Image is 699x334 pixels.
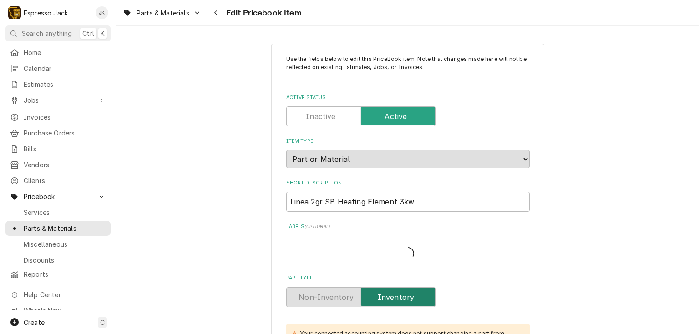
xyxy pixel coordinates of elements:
[286,274,530,282] label: Part Type
[82,29,94,38] span: Ctrl
[401,244,414,264] span: Loading...
[24,269,106,279] span: Reports
[286,138,530,168] div: Item Type
[22,29,72,38] span: Search anything
[24,160,106,169] span: Vendors
[286,192,530,212] input: Name used to describe this Part or Material
[5,189,111,204] a: Go to Pricebook
[5,253,111,268] a: Discounts
[96,6,108,19] div: JK
[24,208,106,217] span: Services
[24,176,106,185] span: Clients
[101,29,105,38] span: K
[5,221,111,236] a: Parts & Materials
[286,223,530,264] div: Labels
[286,179,530,187] label: Short Description
[5,173,111,188] a: Clients
[223,7,302,19] span: Edit Pricebook Item
[5,287,111,302] a: Go to Help Center
[8,6,21,19] div: Espresso Jack's Avatar
[5,267,111,282] a: Reports
[24,192,92,201] span: Pricebook
[5,110,111,125] a: Invoices
[24,224,106,233] span: Parts & Materials
[5,303,111,318] a: Go to What's New
[5,237,111,252] a: Miscellaneous
[100,318,105,327] span: C
[119,5,205,20] a: Go to Parts & Materials
[5,93,111,108] a: Go to Jobs
[24,290,105,299] span: Help Center
[286,179,530,212] div: Short Description
[24,306,105,315] span: What's New
[24,239,106,249] span: Miscellaneous
[5,25,111,41] button: Search anythingCtrlK
[286,94,530,101] label: Active Status
[24,128,106,138] span: Purchase Orders
[5,141,111,156] a: Bills
[5,45,111,60] a: Home
[24,112,106,122] span: Invoices
[24,95,92,105] span: Jobs
[286,94,530,126] div: Active Status
[5,205,111,220] a: Services
[137,8,189,18] span: Parts & Materials
[209,5,223,20] button: Navigate back
[24,144,106,154] span: Bills
[5,157,111,172] a: Vendors
[286,223,530,230] label: Labels
[24,8,68,18] div: Espresso Jack
[8,6,21,19] div: E
[5,61,111,76] a: Calendar
[286,138,530,145] label: Item Type
[24,80,106,89] span: Estimates
[24,319,45,326] span: Create
[304,224,330,229] span: ( optional )
[286,287,530,307] div: Inventory
[286,55,530,80] p: Use the fields below to edit this PriceBook item. Note that changes made here will not be reflect...
[96,6,108,19] div: Jack Kehoe's Avatar
[24,64,106,73] span: Calendar
[5,125,111,140] a: Purchase Orders
[24,48,106,57] span: Home
[286,274,530,307] div: Part Type
[24,255,106,265] span: Discounts
[5,77,111,92] a: Estimates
